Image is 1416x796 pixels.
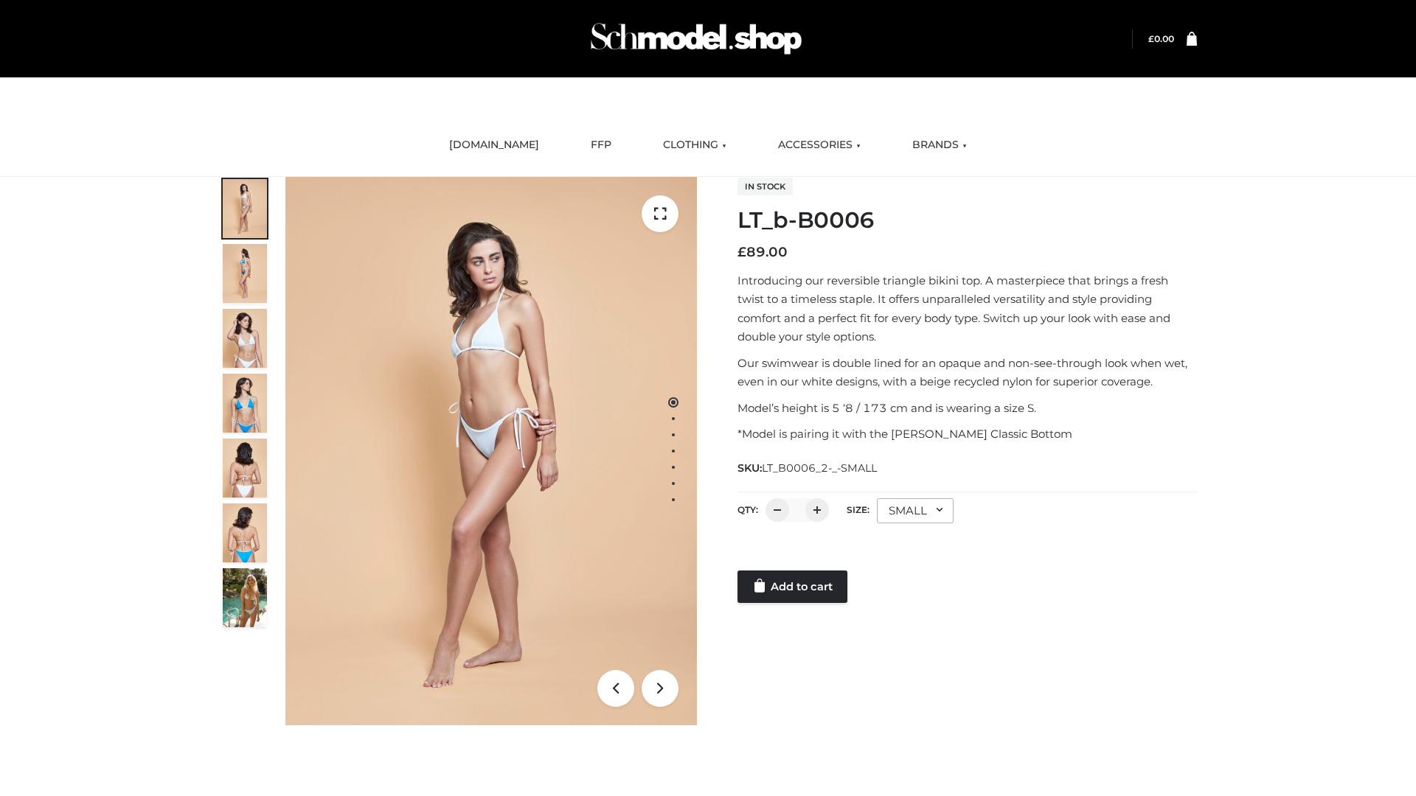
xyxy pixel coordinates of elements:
[223,503,267,562] img: ArielClassicBikiniTop_CloudNine_AzureSky_OW114ECO_8-scaled.jpg
[737,271,1197,346] p: Introducing our reversible triangle bikini top. A masterpiece that brings a fresh twist to a time...
[737,178,793,195] span: In stock
[223,374,267,433] img: ArielClassicBikiniTop_CloudNine_AzureSky_OW114ECO_4-scaled.jpg
[652,129,737,161] a: CLOTHING
[737,459,878,477] span: SKU:
[737,504,758,515] label: QTY:
[223,439,267,497] img: ArielClassicBikiniTop_CloudNine_AzureSky_OW114ECO_7-scaled.jpg
[737,354,1197,391] p: Our swimwear is double lined for an opaque and non-see-through look when wet, even in our white d...
[737,570,847,603] a: Add to cart
[877,498,954,523] div: SMALL
[737,207,1197,234] h1: LT_b-B0006
[223,568,267,627] img: Arieltop_CloudNine_AzureSky2.jpg
[767,129,872,161] a: ACCESSORIES
[223,309,267,368] img: ArielClassicBikiniTop_CloudNine_AzureSky_OW114ECO_3-scaled.jpg
[737,425,1197,444] p: *Model is pairing it with the [PERSON_NAME] Classic Bottom
[847,504,870,515] label: Size:
[438,129,550,161] a: [DOMAIN_NAME]
[762,461,877,475] span: LT_B0006_2-_-SMALL
[285,177,697,725] img: ArielClassicBikiniTop_CloudNine_AzureSky_OW114ECO_1
[737,399,1197,418] p: Model’s height is 5 ‘8 / 173 cm and is wearing a size S.
[1148,33,1174,44] bdi: 0.00
[580,129,622,161] a: FFP
[737,244,788,260] bdi: 89.00
[737,244,746,260] span: £
[1148,33,1174,44] a: £0.00
[223,179,267,238] img: ArielClassicBikiniTop_CloudNine_AzureSky_OW114ECO_1-scaled.jpg
[586,10,807,68] img: Schmodel Admin 964
[1148,33,1154,44] span: £
[901,129,978,161] a: BRANDS
[223,244,267,303] img: ArielClassicBikiniTop_CloudNine_AzureSky_OW114ECO_2-scaled.jpg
